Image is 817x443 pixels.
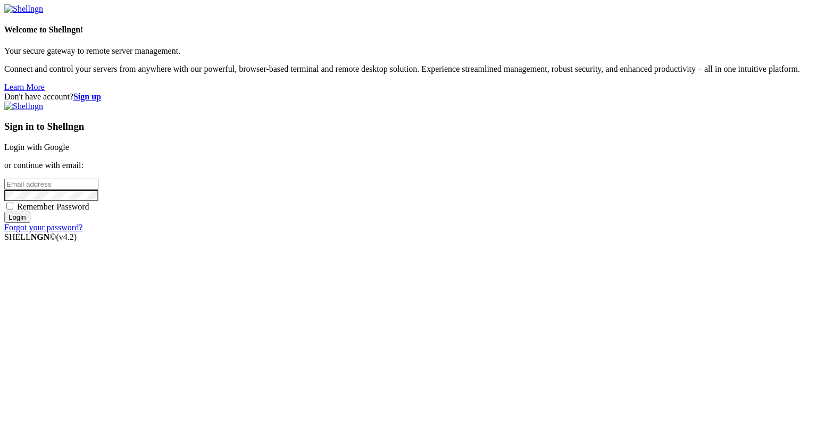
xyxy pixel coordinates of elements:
p: Your secure gateway to remote server management. [4,46,813,56]
input: Login [4,212,30,223]
div: Don't have account? [4,92,813,102]
span: SHELL © [4,232,77,241]
img: Shellngn [4,4,43,14]
a: Login with Google [4,143,69,152]
b: NGN [31,232,50,241]
p: Connect and control your servers from anywhere with our powerful, browser-based terminal and remo... [4,64,813,74]
h4: Welcome to Shellngn! [4,25,813,35]
a: Forgot your password? [4,223,82,232]
a: Learn More [4,82,45,91]
p: or continue with email: [4,161,813,170]
input: Remember Password [6,203,13,210]
input: Email address [4,179,98,190]
span: 4.2.0 [56,232,77,241]
img: Shellngn [4,102,43,111]
span: Remember Password [17,202,89,211]
h3: Sign in to Shellngn [4,121,813,132]
a: Sign up [73,92,101,101]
